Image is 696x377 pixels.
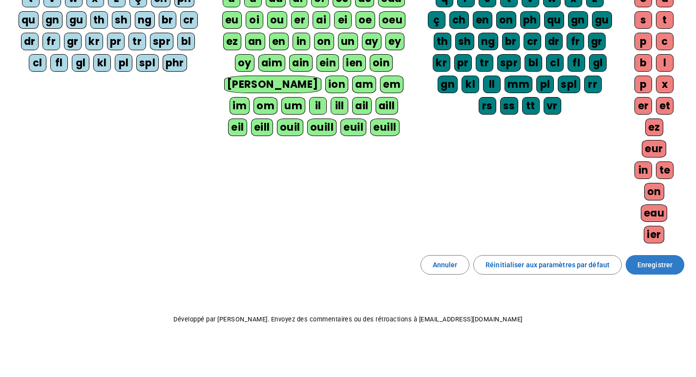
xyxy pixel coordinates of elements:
span: Annuler [433,259,458,271]
div: en [269,33,289,50]
div: tt [522,97,540,115]
div: ez [645,119,663,136]
div: ai [313,11,330,29]
div: on [314,33,334,50]
div: te [656,161,674,179]
div: ch [449,11,469,29]
div: phr [163,54,188,72]
div: um [281,97,305,115]
div: ain [289,54,313,72]
div: pr [107,33,125,50]
div: eur [642,140,666,158]
div: et [656,97,674,115]
div: on [644,183,664,200]
div: fr [567,33,584,50]
div: ez [223,33,241,50]
div: spr [150,33,174,50]
div: kl [462,76,479,93]
div: ouill [307,119,337,136]
div: ein [316,54,339,72]
div: ien [343,54,366,72]
div: sh [112,11,131,29]
div: x [656,76,674,93]
div: qu [544,11,564,29]
div: p [634,33,652,50]
div: im [230,97,250,115]
div: rs [479,97,496,115]
div: il [309,97,327,115]
div: gl [72,54,89,72]
span: Réinitialiser aux paramètres par défaut [485,259,610,271]
div: am [352,76,376,93]
div: l [656,54,674,72]
div: oy [235,54,254,72]
div: ail [352,97,372,115]
div: ll [483,76,501,93]
div: oin [370,54,393,72]
div: spr [497,54,521,72]
div: aill [376,97,398,115]
div: in [634,161,652,179]
div: un [338,33,358,50]
div: dr [545,33,563,50]
button: Annuler [421,255,470,275]
div: gu [66,11,86,29]
div: spl [136,54,159,72]
div: ng [478,33,498,50]
div: kr [85,33,103,50]
div: dr [21,33,39,50]
div: s [634,11,652,29]
span: Enregistrer [637,259,673,271]
div: ph [520,11,540,29]
div: euil [340,119,366,136]
div: ion [325,76,349,93]
div: tr [476,54,493,72]
div: eau [641,204,668,222]
div: euill [370,119,399,136]
div: in [293,33,310,50]
div: bl [177,33,195,50]
div: cl [546,54,564,72]
div: aim [258,54,286,72]
div: eil [228,119,247,136]
div: ou [267,11,287,29]
div: kl [93,54,111,72]
div: em [380,76,403,93]
div: er [291,11,309,29]
div: p [634,76,652,93]
div: kr [433,54,450,72]
div: gr [64,33,82,50]
div: ng [135,11,155,29]
div: ill [331,97,348,115]
div: er [634,97,652,115]
div: c [656,33,674,50]
div: rr [584,76,602,93]
div: an [245,33,265,50]
div: ç [428,11,445,29]
div: ay [362,33,381,50]
div: oe [356,11,375,29]
div: gn [42,11,63,29]
div: vr [544,97,561,115]
div: fl [568,54,585,72]
button: Enregistrer [626,255,684,275]
div: fr [42,33,60,50]
div: oeu [379,11,406,29]
div: on [496,11,516,29]
div: gr [588,33,606,50]
div: ier [644,226,664,243]
div: cl [29,54,46,72]
div: qu [19,11,39,29]
div: br [502,33,520,50]
div: ey [385,33,404,50]
div: pr [454,54,472,72]
div: ouil [277,119,303,136]
div: th [90,11,108,29]
div: [PERSON_NAME] [224,76,321,93]
div: tr [128,33,146,50]
div: gn [568,11,588,29]
div: pl [536,76,554,93]
div: gu [592,11,612,29]
div: b [634,54,652,72]
div: pl [115,54,132,72]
